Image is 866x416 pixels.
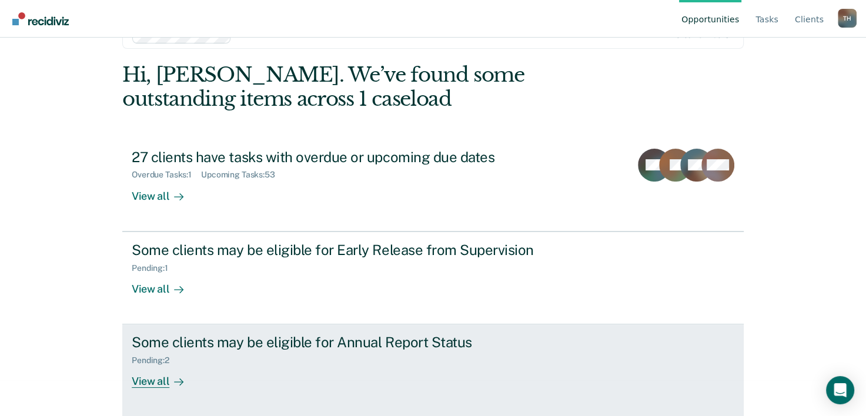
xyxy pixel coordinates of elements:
[826,376,854,404] div: Open Intercom Messenger
[132,334,544,351] div: Some clients may be eligible for Annual Report Status
[201,170,285,180] div: Upcoming Tasks : 53
[132,241,544,259] div: Some clients may be eligible for Early Release from Supervision
[132,273,198,296] div: View all
[122,139,744,232] a: 27 clients have tasks with overdue or upcoming due datesOverdue Tasks:1Upcoming Tasks:53View all
[132,149,544,166] div: 27 clients have tasks with overdue or upcoming due dates
[132,170,201,180] div: Overdue Tasks : 1
[838,9,857,28] button: Profile dropdown button
[132,365,198,388] div: View all
[12,12,69,25] img: Recidiviz
[132,263,178,273] div: Pending : 1
[122,63,619,111] div: Hi, [PERSON_NAME]. We’ve found some outstanding items across 1 caseload
[132,180,198,203] div: View all
[838,9,857,28] div: T H
[122,232,744,324] a: Some clients may be eligible for Early Release from SupervisionPending:1View all
[132,355,179,365] div: Pending : 2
